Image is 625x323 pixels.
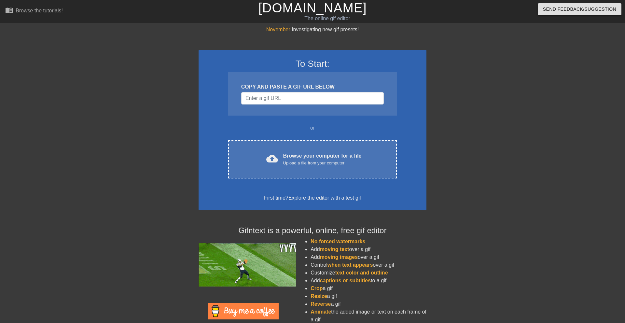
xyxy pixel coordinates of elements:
[311,292,426,300] li: a gif
[283,160,362,166] div: Upload a file from your computer
[207,58,418,69] h3: To Start:
[199,243,296,287] img: football_small.gif
[538,3,621,15] button: Send Feedback/Suggestion
[320,254,358,260] span: moving images
[311,309,331,315] span: Animate
[16,8,63,13] div: Browse the tutorials!
[311,239,365,244] span: No forced watermarks
[208,303,279,319] img: Buy Me A Coffee
[212,15,443,22] div: The online gif editor
[311,286,323,291] span: Crop
[311,246,426,253] li: Add over a gif
[283,152,362,166] div: Browse your computer for a file
[199,26,426,34] div: Investigating new gif presets!
[258,1,367,15] a: [DOMAIN_NAME]
[5,6,13,14] span: menu_book
[311,285,426,292] li: a gif
[266,153,278,164] span: cloud_upload
[311,253,426,261] li: Add over a gif
[311,301,331,307] span: Reverse
[320,246,349,252] span: moving text
[327,262,373,268] span: when text appears
[311,293,327,299] span: Resize
[335,270,388,275] span: text color and outline
[5,6,63,16] a: Browse the tutorials!
[288,195,361,201] a: Explore the editor with a test gif
[241,83,384,91] div: COPY AND PASTE A GIF URL BELOW
[311,277,426,285] li: Add to a gif
[199,226,426,235] h4: Gifntext is a powerful, online, free gif editor
[311,261,426,269] li: Control over a gif
[215,124,410,132] div: or
[320,278,371,283] span: captions or subtitles
[311,300,426,308] li: a gif
[266,27,292,32] span: November:
[241,92,384,105] input: Username
[207,194,418,202] div: First time?
[311,269,426,277] li: Customize
[543,5,616,13] span: Send Feedback/Suggestion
